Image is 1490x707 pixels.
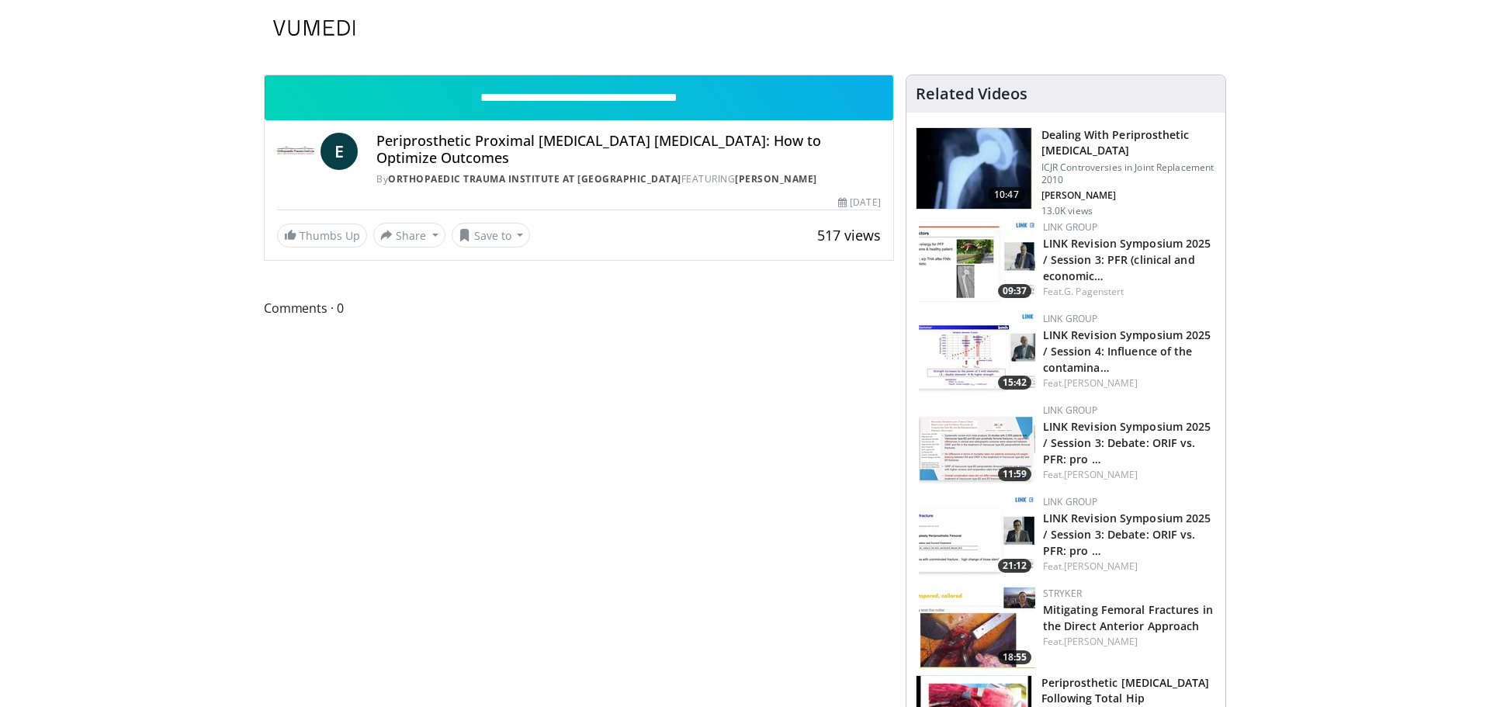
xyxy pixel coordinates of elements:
[1064,285,1124,298] a: G. Pagenstert
[916,127,1216,217] a: 10:47 Dealing With Periprosthetic [MEDICAL_DATA] ICJR Controversies in Joint Replacement 2010 [PE...
[1064,376,1138,390] a: [PERSON_NAME]
[1043,376,1213,390] div: Feat.
[373,223,445,248] button: Share
[1043,587,1082,600] a: Stryker
[1041,127,1216,158] h3: Dealing With Periprosthetic [MEDICAL_DATA]
[919,587,1035,668] img: 6b74bb2b-472e-4d3e-b866-15df13bf8239.150x105_q85_crop-smart_upscale.jpg
[917,128,1031,209] img: Screen_shot_2010-09-09_at_1.39.23_PM_2.png.150x105_q85_crop-smart_upscale.jpg
[817,226,881,244] span: 517 views
[998,284,1031,298] span: 09:37
[1064,635,1138,648] a: [PERSON_NAME]
[376,172,881,186] div: By FEATURING
[1041,189,1216,202] p: William Jiranek
[1043,468,1213,482] div: Feat.
[1043,328,1211,375] a: LINK Revision Symposium 2025 / Session 4: Influence of the contamina…
[1064,468,1138,481] a: [PERSON_NAME]
[1043,560,1213,574] div: Feat.
[277,133,314,170] img: Orthopaedic Trauma Institute at UCSF
[988,187,1025,203] span: 10:47
[919,312,1035,393] img: 00407371-3916-4cec-83bf-867ab9636dff.150x105_q85_crop-smart_upscale.jpg
[916,85,1027,103] h4: Related Videos
[919,220,1035,302] a: 09:37
[1043,495,1098,508] a: LINK Group
[1041,205,1093,217] p: 13.0K views
[1043,602,1213,633] a: Mitigating Femoral Fractures in the Direct Anterior Approach
[1043,635,1213,649] div: Feat.
[376,133,881,166] h4: Periprosthetic Proximal [MEDICAL_DATA] [MEDICAL_DATA]: How to Optimize Outcomes
[919,495,1035,577] img: 3d38f83b-9379-4a04-8d2a-971632916aaa.150x105_q85_crop-smart_upscale.jpg
[1043,234,1213,283] h3: LINK Revision Symposium 2025 / Session 3: PFR (clinical and economic factors)
[388,172,681,185] a: Orthopaedic Trauma Institute at [GEOGRAPHIC_DATA]
[919,312,1035,393] a: 15:42
[277,224,367,248] a: Thumbs Up
[1043,511,1211,558] a: LINK Revision Symposium 2025 / Session 3: Debate: ORIF vs. PFR: pro …
[1043,419,1211,466] a: LINK Revision Symposium 2025 / Session 3: Debate: ORIF vs. PFR: pro …
[838,196,880,210] div: [DATE]
[264,298,894,318] span: Comments 0
[1043,285,1213,299] div: Feat.
[1043,326,1213,375] h3: LINK Revision Symposium 2025 / Session 4: Influence of the contamination of the taper junction an...
[919,404,1035,485] img: b9288c66-1719-4b4d-a011-26ee5e03ef9b.150x105_q85_crop-smart_upscale.jpg
[919,220,1035,302] img: 8cf25ad0-6f09-493b-a8bd-31c889080160.150x105_q85_crop-smart_upscale.jpg
[1043,236,1211,283] a: LINK Revision Symposium 2025 / Session 3: PFR (clinical and economic…
[998,559,1031,573] span: 21:12
[452,223,531,248] button: Save to
[998,376,1031,390] span: 15:42
[1043,312,1098,325] a: LINK Group
[321,133,358,170] a: E
[1043,418,1213,466] h3: LINK Revision Symposium 2025 / Session 3: Debate: ORIF vs. PFR: pro ORIF
[919,404,1035,485] a: 11:59
[998,467,1031,481] span: 11:59
[735,172,817,185] a: [PERSON_NAME]
[919,495,1035,577] a: 21:12
[998,650,1031,664] span: 18:55
[1064,560,1138,573] a: [PERSON_NAME]
[273,20,355,36] img: VuMedi Logo
[1043,220,1098,234] a: LINK Group
[919,587,1035,668] a: 18:55
[1041,161,1216,186] p: ICJR Controversies in Joint Replacement 2010
[1043,509,1213,558] h3: LINK Revision Symposium 2025 / Session 3: Debate: ORIF vs. PFR: pro PFR
[1043,404,1098,417] a: LINK Group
